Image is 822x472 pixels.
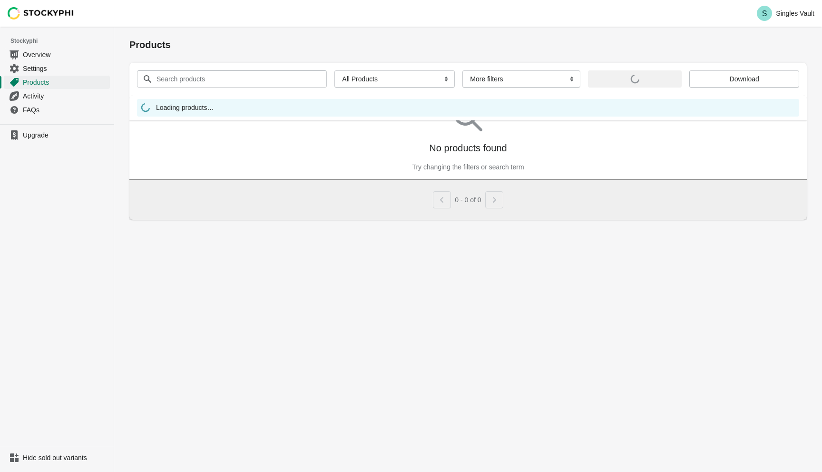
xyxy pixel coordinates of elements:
[156,103,214,115] span: Loading products…
[4,75,110,89] a: Products
[8,7,74,20] img: Stockyphi
[689,70,799,88] button: Download
[23,130,108,140] span: Upgrade
[156,70,310,88] input: Search products
[429,141,507,155] p: No products found
[23,50,108,59] span: Overview
[4,48,110,61] a: Overview
[4,451,110,464] a: Hide sold out variants
[23,105,108,115] span: FAQs
[412,162,524,172] p: Try changing the filters or search term
[23,91,108,101] span: Activity
[762,10,767,18] text: S
[753,4,818,23] button: Avatar with initials SSingles Vault
[23,64,108,73] span: Settings
[433,187,503,208] nav: Pagination
[730,75,759,83] span: Download
[10,36,114,46] span: Stockyphi
[4,61,110,75] a: Settings
[776,10,814,17] p: Singles Vault
[129,38,807,51] h1: Products
[4,128,110,142] a: Upgrade
[23,78,108,87] span: Products
[4,103,110,117] a: FAQs
[455,196,481,204] span: 0 - 0 of 0
[757,6,772,21] span: Avatar with initials S
[4,89,110,103] a: Activity
[23,453,108,462] span: Hide sold out variants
